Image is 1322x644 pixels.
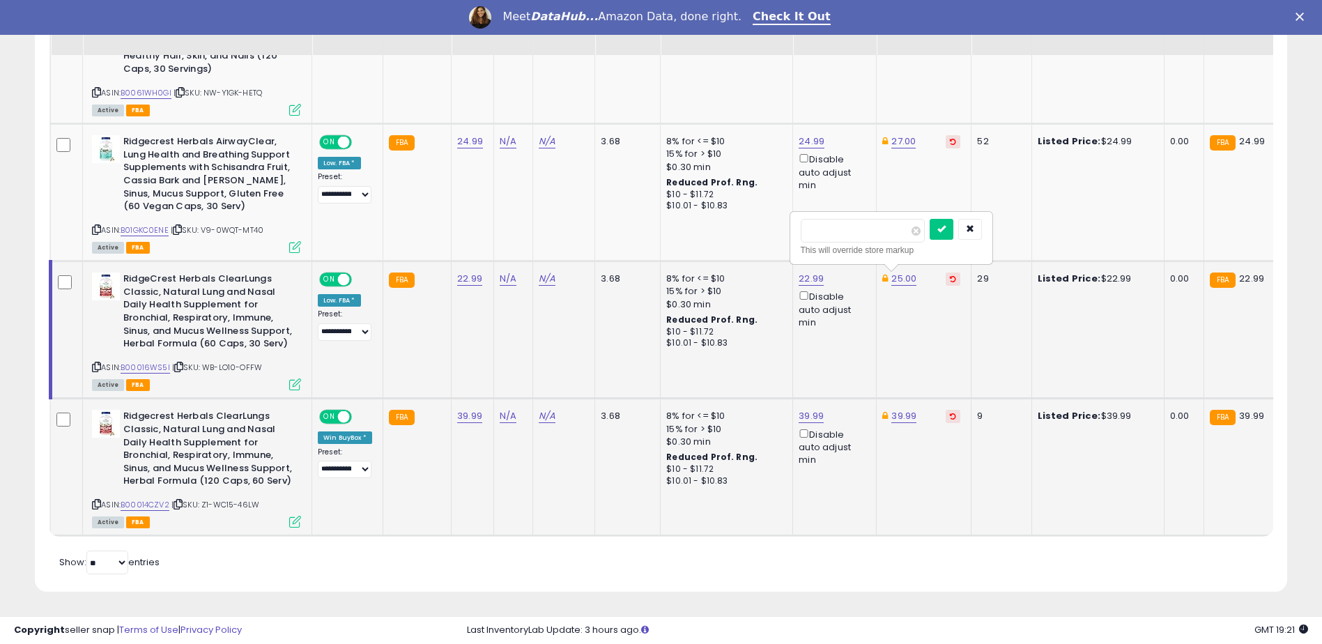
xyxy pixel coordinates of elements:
[1239,272,1264,285] span: 22.99
[601,6,654,35] div: Fulfillment Cost
[502,10,741,24] div: Meet Amazon Data, done right.
[799,151,866,192] div: Disable auto adjust min
[666,423,782,436] div: 15% for > $10
[389,135,415,151] small: FBA
[318,157,361,169] div: Low. FBA *
[121,224,169,236] a: B01GKC0ENE
[92,105,124,116] span: All listings currently available for purchase on Amazon
[92,273,120,300] img: 41fGVeX1VOL._SL40_.jpg
[457,272,482,286] a: 22.99
[92,135,301,252] div: ASIN:
[389,273,415,288] small: FBA
[121,87,171,99] a: B0061WH0GI
[977,273,1020,285] div: 29
[318,447,372,479] div: Preset:
[350,411,372,423] span: OFF
[1210,410,1236,425] small: FBA
[171,499,259,510] span: | SKU: Z1-WC15-46LW
[92,379,124,391] span: All listings currently available for purchase on Amazon
[92,273,301,389] div: ASIN:
[950,413,956,420] i: Revert to store-level Dynamic Max Price
[882,137,888,146] i: This overrides the store level Dynamic Max Price for this listing
[753,10,831,25] a: Check It Out
[950,138,956,145] i: Revert to store-level Dynamic Max Price
[1038,410,1153,422] div: $39.99
[180,623,242,636] a: Privacy Policy
[666,148,782,160] div: 15% for > $10
[666,298,782,311] div: $0.30 min
[666,463,782,475] div: $10 - $11.72
[1170,273,1193,285] div: 0.00
[666,451,758,463] b: Reduced Prof. Rng.
[666,410,782,422] div: 8% for <= $10
[799,135,824,148] a: 24.99
[539,272,555,286] a: N/A
[1170,135,1193,148] div: 0.00
[123,135,293,216] b: Ridgecrest Herbals AirwayClear, Lung Health and Breathing Support Supplements with Schisandra Fru...
[666,285,782,298] div: 15% for > $10
[666,436,782,448] div: $0.30 min
[92,410,301,526] div: ASIN:
[500,272,516,286] a: N/A
[666,337,782,349] div: $10.01 - $10.83
[799,409,824,423] a: 39.99
[318,172,372,204] div: Preset:
[321,137,338,148] span: ON
[172,362,262,373] span: | SKU: WB-LO10-OFFW
[126,516,150,528] span: FBA
[174,87,262,98] span: | SKU: NW-Y1GK-HETQ
[799,272,824,286] a: 22.99
[666,475,782,487] div: $10.01 - $10.83
[1170,410,1193,422] div: 0.00
[891,135,916,148] a: 27.00
[666,189,782,201] div: $10 - $11.72
[1296,13,1309,21] div: Close
[1254,623,1308,636] span: 2025-09-15 19:21 GMT
[500,409,516,423] a: N/A
[1170,6,1198,35] div: Ship Price
[14,624,242,637] div: seller snap | |
[1038,272,1101,285] b: Listed Price:
[977,6,1025,35] div: Fulfillable Quantity
[119,623,178,636] a: Terms of Use
[1210,6,1282,35] div: Current Buybox Price
[92,516,124,528] span: All listings currently available for purchase on Amazon
[123,273,293,353] b: RidgeCrest Herbals ClearLungs Classic, Natural Lung and Nasal Daily Health Supplement for Bronchi...
[1239,409,1264,422] span: 39.99
[1038,273,1153,285] div: $22.99
[126,105,150,116] span: FBA
[977,135,1020,148] div: 52
[321,274,338,286] span: ON
[121,362,170,374] a: B00016WS5I
[539,6,590,35] div: Additional Cost
[1038,409,1101,422] b: Listed Price:
[318,294,361,307] div: Low. FBA *
[469,6,491,29] img: Profile image for Georgie
[318,309,372,341] div: Preset:
[601,410,650,422] div: 3.68
[666,161,782,174] div: $0.30 min
[14,623,65,636] strong: Copyright
[666,176,758,188] b: Reduced Prof. Rng.
[882,274,888,283] i: This overrides the store level Dynamic Max Price for this listing
[500,135,516,148] a: N/A
[59,555,160,569] span: Show: entries
[123,410,293,491] b: Ridgecrest Herbals ClearLungs Classic, Natural Lung and Nasal Daily Health Supplement for Bronchi...
[1210,135,1236,151] small: FBA
[1239,135,1265,148] span: 24.99
[92,242,124,254] span: All listings currently available for purchase on Amazon
[1038,135,1101,148] b: Listed Price:
[950,275,956,282] i: Revert to store-level Dynamic Max Price
[530,10,598,23] i: DataHub...
[799,427,866,467] div: Disable auto adjust min
[891,272,916,286] a: 25.00
[171,224,263,236] span: | SKU: V9-0WQT-MT40
[467,624,1308,637] div: Last InventoryLab Update: 3 hours ago.
[977,410,1020,422] div: 9
[126,379,150,391] span: FBA
[121,499,169,511] a: B00014CZV2
[126,242,150,254] span: FBA
[92,410,120,438] img: 41rFubebhFL._SL40_.jpg
[666,200,782,212] div: $10.01 - $10.83
[389,410,415,425] small: FBA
